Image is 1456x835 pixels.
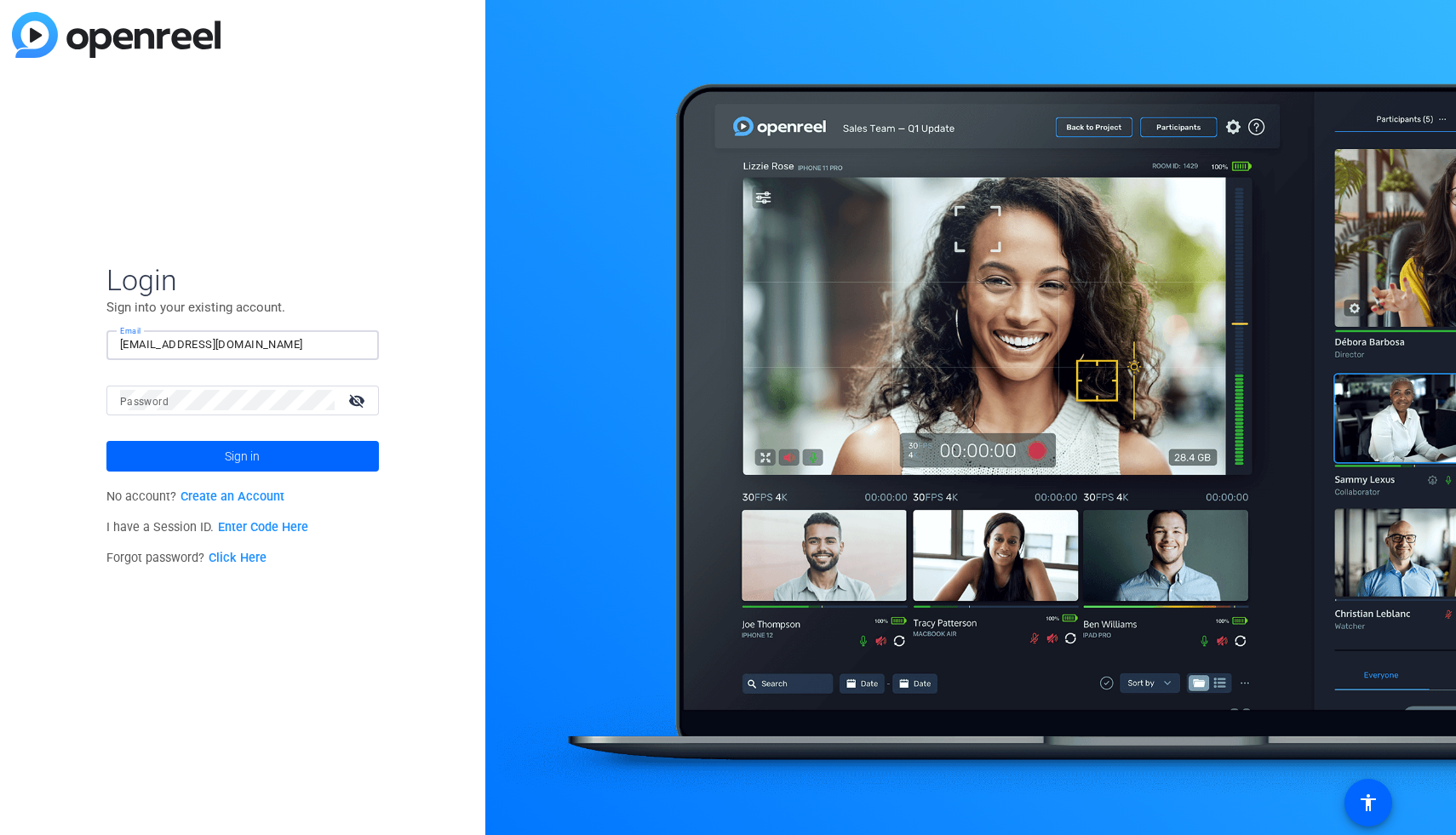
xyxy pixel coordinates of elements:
a: Click Here [209,551,267,565]
span: Login [106,262,379,298]
mat-icon: accessibility [1358,792,1379,813]
img: blue-gradient.svg [12,12,221,58]
span: I have a Session ID. [106,520,308,535]
button: Sign in [106,441,379,472]
mat-label: Email [120,326,141,335]
a: Create an Account [181,489,284,504]
span: No account? [106,489,284,504]
span: Forgot password? [106,551,267,565]
input: Enter Email Address [120,335,365,355]
a: Enter Code Here [218,520,308,535]
p: Sign into your existing account. [106,298,379,317]
mat-icon: visibility_off [338,388,379,413]
span: Sign in [225,435,260,478]
mat-label: Password [120,396,169,408]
